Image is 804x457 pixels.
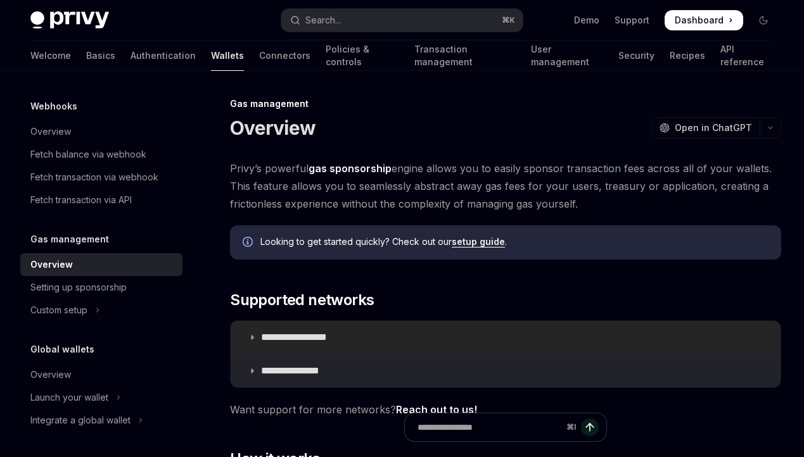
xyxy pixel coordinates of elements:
[211,41,244,71] a: Wallets
[670,41,705,71] a: Recipes
[30,147,146,162] div: Fetch balance via webhook
[20,409,182,432] button: Toggle Integrate a global wallet section
[396,403,477,416] a: Reach out to us!
[20,253,182,276] a: Overview
[305,13,341,28] div: Search...
[20,189,182,211] a: Fetch transaction via API
[20,276,182,299] a: Setting up sponsorship
[30,124,71,139] div: Overview
[309,162,392,175] strong: gas sponsorship
[581,418,599,436] button: Send message
[281,9,522,32] button: Open search
[131,41,196,71] a: Authentication
[30,280,127,295] div: Setting up sponsorship
[30,232,109,247] h5: Gas management
[414,41,516,71] a: Transaction management
[20,120,182,143] a: Overview
[753,10,774,30] button: Toggle dark mode
[30,170,158,185] div: Fetch transaction via webhook
[618,41,654,71] a: Security
[20,299,182,322] button: Toggle Custom setup section
[502,15,515,25] span: ⌘ K
[418,413,561,441] input: Ask a question...
[20,386,182,409] button: Toggle Launch your wallet section
[615,14,649,27] a: Support
[86,41,115,71] a: Basics
[326,41,399,71] a: Policies & controls
[230,97,781,110] div: Gas management
[30,41,71,71] a: Welcome
[720,41,774,71] a: API reference
[675,122,752,134] span: Open in ChatGPT
[30,390,108,405] div: Launch your wallet
[30,413,131,428] div: Integrate a global wallet
[651,117,760,139] button: Open in ChatGPT
[452,236,505,247] a: setup guide
[230,116,316,139] h1: Overview
[30,367,71,382] div: Overview
[20,166,182,189] a: Fetch transaction via webhook
[243,237,255,249] svg: Info
[230,160,781,213] span: Privy’s powerful engine allows you to easily sponsor transaction fees across all of your wallets....
[20,143,182,166] a: Fetch balance via webhook
[531,41,603,71] a: User management
[30,11,109,29] img: dark logo
[20,363,182,386] a: Overview
[675,14,724,27] span: Dashboard
[665,10,743,30] a: Dashboard
[30,192,132,208] div: Fetch transaction via API
[230,401,781,418] span: Want support for more networks?
[30,257,73,272] div: Overview
[30,303,87,318] div: Custom setup
[230,290,374,310] span: Supported networks
[30,99,77,114] h5: Webhooks
[574,14,599,27] a: Demo
[259,41,310,71] a: Connectors
[260,235,769,248] span: Looking to get started quickly? Check out our .
[30,342,94,357] h5: Global wallets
